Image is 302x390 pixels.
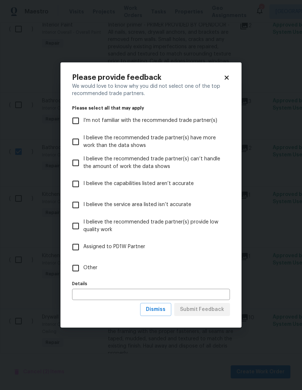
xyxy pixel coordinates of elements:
[146,305,165,314] span: Dismiss
[72,106,230,110] legend: Please select all that may apply
[83,243,145,251] span: Assigned to PD1W Partner
[72,282,230,286] label: Details
[83,117,217,124] span: I’m not familiar with the recommended trade partner(s)
[72,74,223,81] h2: Please provide feedback
[83,218,224,234] span: I believe the recommended trade partner(s) provide low quality work
[83,201,191,209] span: I believe the service area listed isn’t accurate
[83,155,224,171] span: I believe the recommended trade partner(s) can’t handle the amount of work the data shows
[83,180,194,188] span: I believe the capabilities listed aren’t accurate
[140,303,171,316] button: Dismiss
[83,134,224,149] span: I believe the recommended trade partner(s) have more work than the data shows
[83,264,97,272] span: Other
[72,83,230,97] div: We would love to know why you did not select one of the top recommended trade partners.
